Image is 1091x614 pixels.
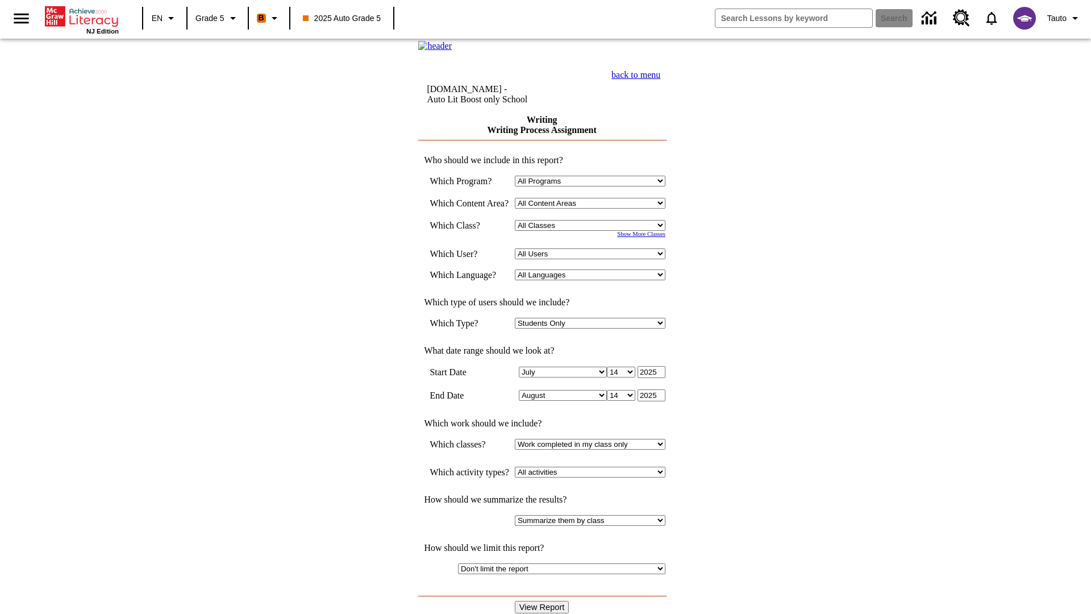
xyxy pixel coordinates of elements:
td: What date range should we look at? [418,346,665,356]
nobr: Auto Lit Boost only School [427,94,527,104]
button: Open side menu [5,2,38,35]
td: Which type of users should we include? [418,297,665,308]
img: avatar image [1013,7,1036,30]
span: EN [152,13,163,24]
td: Which Type? [430,318,509,329]
img: header [418,41,452,51]
td: Which Language? [430,269,509,280]
td: End Date [430,389,509,401]
span: Grade 5 [195,13,224,24]
td: Start Date [430,366,509,378]
span: Tauto [1047,13,1067,24]
input: search field [715,9,872,27]
span: NJ Edition [86,28,119,35]
td: [DOMAIN_NAME] - [427,84,571,105]
td: Which Class? [430,220,509,231]
td: Who should we include in this report? [418,155,665,165]
button: Select a new avatar [1006,3,1043,33]
a: Resource Center, Will open in new tab [946,3,977,34]
td: How should we summarize the results? [418,495,665,505]
button: Grade: Grade 5, Select a grade [191,8,244,28]
nobr: Which Content Area? [430,198,509,208]
a: Notifications [977,3,1006,33]
td: How should we limit this report? [418,543,665,553]
td: Which User? [430,248,509,259]
a: Data Center [915,3,946,34]
a: back to menu [611,70,660,80]
div: Home [45,4,119,35]
button: Profile/Settings [1043,8,1086,28]
td: Which work should we include? [418,418,665,429]
td: Which Program? [430,176,509,186]
span: 2025 Auto Grade 5 [303,13,381,24]
td: Which classes? [430,439,509,450]
input: View Report [515,601,569,613]
button: Boost Class color is orange. Change class color [252,8,286,28]
a: Writing Writing Process Assignment [487,115,596,135]
span: B [259,11,264,25]
td: Which activity types? [430,467,509,478]
a: Show More Classes [617,231,665,237]
button: Language: EN, Select a language [147,8,183,28]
